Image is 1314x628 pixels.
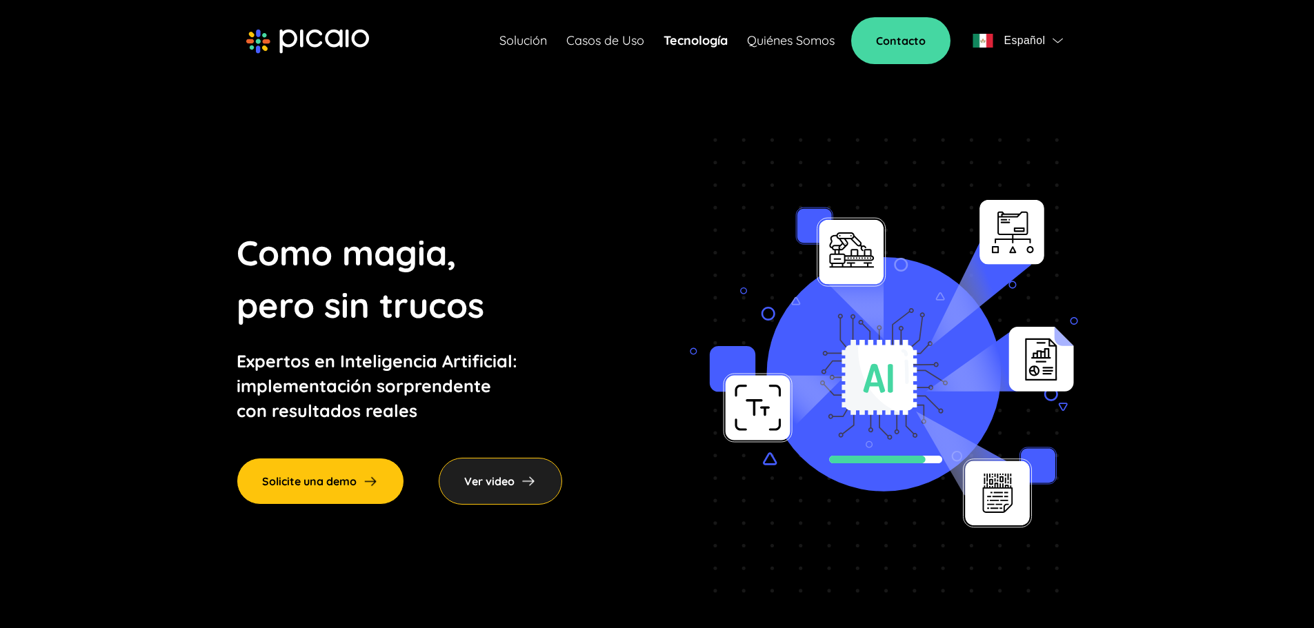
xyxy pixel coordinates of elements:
img: image [690,138,1078,593]
img: arrow-right [362,473,379,489]
p: Como magia, pero sin trucos [237,227,562,332]
img: picaio-logo [246,29,369,54]
a: Tecnología [664,31,728,50]
img: arrow-right [520,473,537,489]
a: Solución [499,31,547,50]
a: Solicite una demo [237,458,404,505]
p: Expertos en Inteligencia Artificial: implementación sorprendente con resultados reales [237,349,562,423]
img: flag [973,34,993,48]
span: Español [1004,31,1045,50]
a: Casos de Uso [566,31,644,50]
a: Contacto [851,17,950,64]
img: flag [1053,38,1063,43]
a: Quiénes Somos [747,31,835,50]
div: Ver video [439,458,562,505]
button: flagEspañolflag [967,27,1068,54]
